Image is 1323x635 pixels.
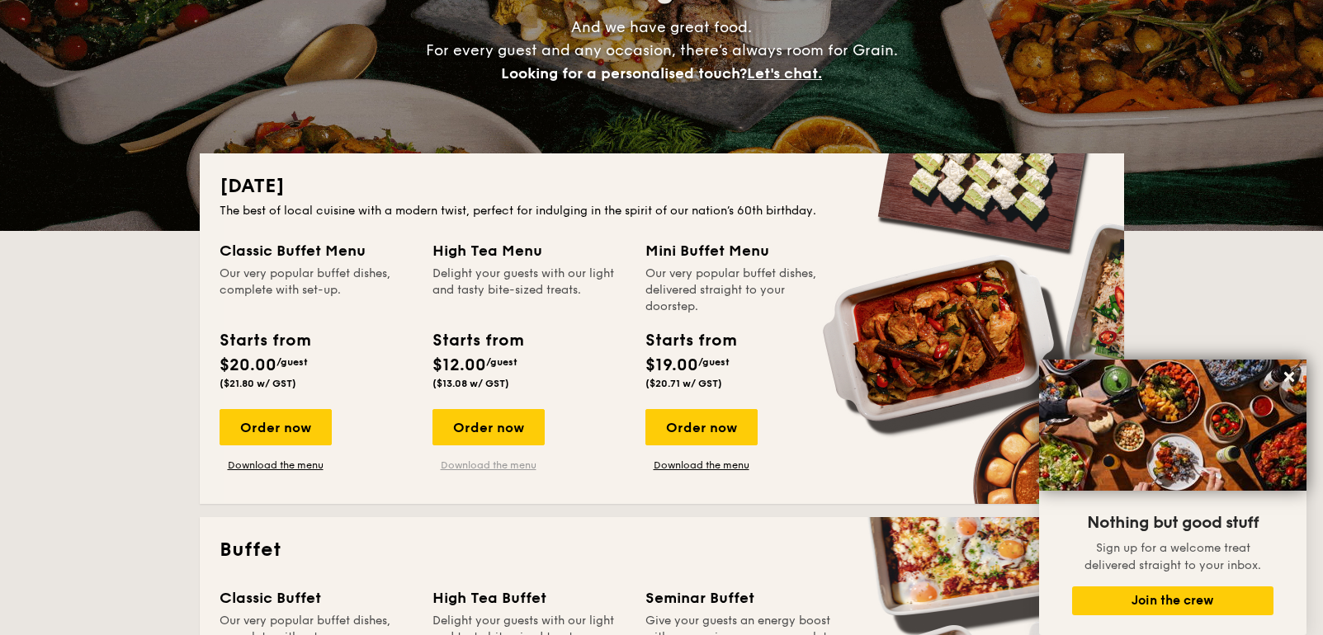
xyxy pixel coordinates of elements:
[220,586,413,609] div: Classic Buffet
[220,239,413,262] div: Classic Buffet Menu
[1087,513,1259,533] span: Nothing but good stuff
[426,18,898,82] span: And we have great food. For every guest and any occasion, there’s always room for Grain.
[1084,541,1261,572] span: Sign up for a welcome treat delivered straight to your inbox.
[645,378,722,389] span: ($20.71 w/ GST)
[432,266,626,315] div: Delight your guests with our light and tasty bite-sized treats.
[698,356,730,368] span: /guest
[432,586,626,609] div: High Tea Buffet
[220,328,309,353] div: Starts from
[220,409,332,445] div: Order now
[645,328,735,353] div: Starts from
[220,355,276,375] span: $20.00
[432,378,509,389] span: ($13.08 w/ GST)
[432,239,626,262] div: High Tea Menu
[486,356,517,368] span: /guest
[1276,364,1302,390] button: Close
[747,64,822,82] span: Let's chat.
[220,203,1104,219] div: The best of local cuisine with a modern twist, perfect for indulging in the spirit of our nation’...
[645,266,839,315] div: Our very popular buffet dishes, delivered straight to your doorstep.
[220,459,332,472] a: Download the menu
[645,409,758,445] div: Order now
[432,328,522,353] div: Starts from
[220,378,296,389] span: ($21.80 w/ GST)
[432,355,486,375] span: $12.00
[645,239,839,262] div: Mini Buffet Menu
[1039,360,1306,491] img: DSC07876-Edit02-Large.jpeg
[501,64,747,82] span: Looking for a personalised touch?
[1072,586,1273,615] button: Join the crew
[645,586,839,609] div: Seminar Buffet
[220,537,1104,563] h2: Buffet
[432,409,545,445] div: Order now
[645,459,758,472] a: Download the menu
[432,459,545,472] a: Download the menu
[220,173,1104,200] h2: [DATE]
[276,356,308,368] span: /guest
[645,355,698,375] span: $19.00
[220,266,413,315] div: Our very popular buffet dishes, complete with set-up.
